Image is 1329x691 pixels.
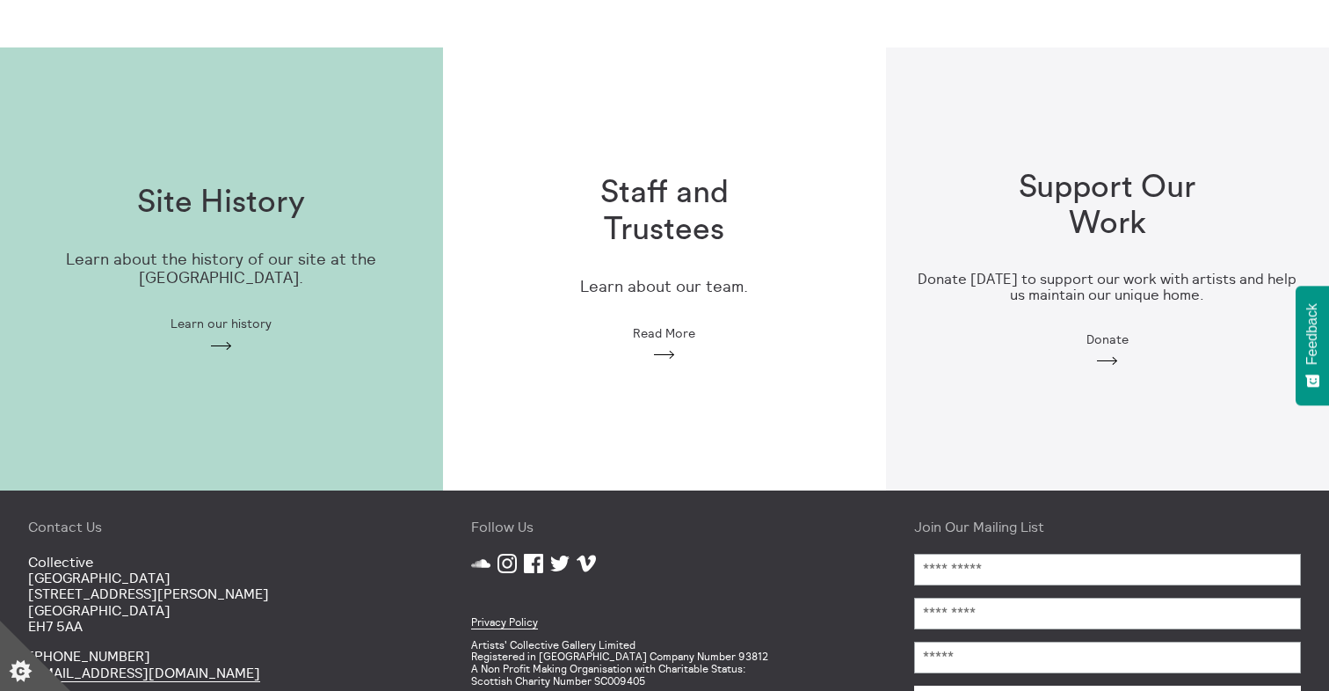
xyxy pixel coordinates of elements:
[471,615,538,629] a: Privacy Policy
[471,639,858,687] p: Artists' Collective Gallery Limited Registered in [GEOGRAPHIC_DATA] Company Number 93812 A Non Pr...
[1304,303,1320,365] span: Feedback
[471,519,858,535] h4: Follow Us
[914,519,1301,535] h4: Join Our Mailing List
[28,519,415,535] h4: Contact Us
[171,316,272,331] span: Learn our history
[914,271,1301,304] h3: Donate [DATE] to support our work with artists and help us maintain our unique home.
[633,326,695,340] span: Read More
[28,554,415,635] p: Collective [GEOGRAPHIC_DATA] [STREET_ADDRESS][PERSON_NAME] [GEOGRAPHIC_DATA] EH7 5AA
[995,170,1220,243] h1: Support Our Work
[552,175,777,248] h1: Staff and Trustees
[137,185,305,221] h1: Site History
[28,251,415,287] p: Learn about the history of our site at the [GEOGRAPHIC_DATA].
[580,278,748,296] p: Learn about our team.
[1296,286,1329,405] button: Feedback - Show survey
[28,664,260,682] a: [EMAIL_ADDRESS][DOMAIN_NAME]
[1086,332,1129,346] span: Donate
[28,648,415,680] p: [PHONE_NUMBER]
